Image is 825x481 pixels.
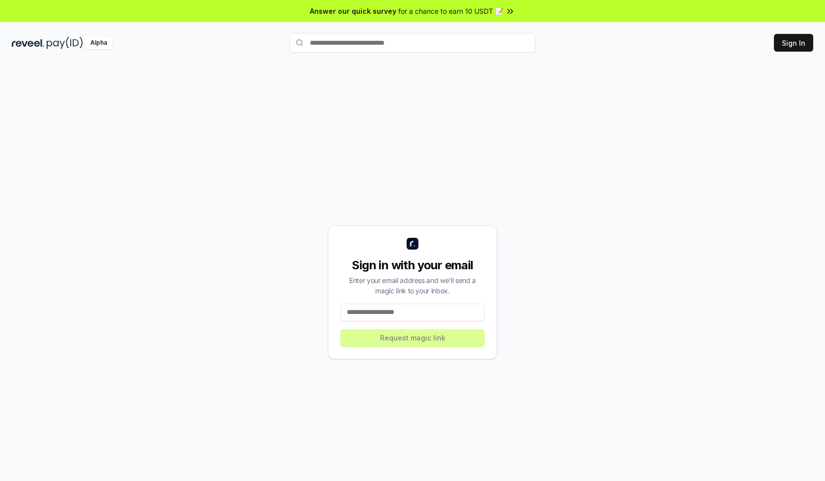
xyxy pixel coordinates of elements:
[85,37,112,49] div: Alpha
[47,37,83,49] img: pay_id
[398,6,503,16] span: for a chance to earn 10 USDT 📝
[407,238,418,250] img: logo_small
[340,275,485,296] div: Enter your email address and we’ll send a magic link to your inbox.
[310,6,396,16] span: Answer our quick survey
[12,37,45,49] img: reveel_dark
[774,34,813,52] button: Sign In
[340,257,485,273] div: Sign in with your email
